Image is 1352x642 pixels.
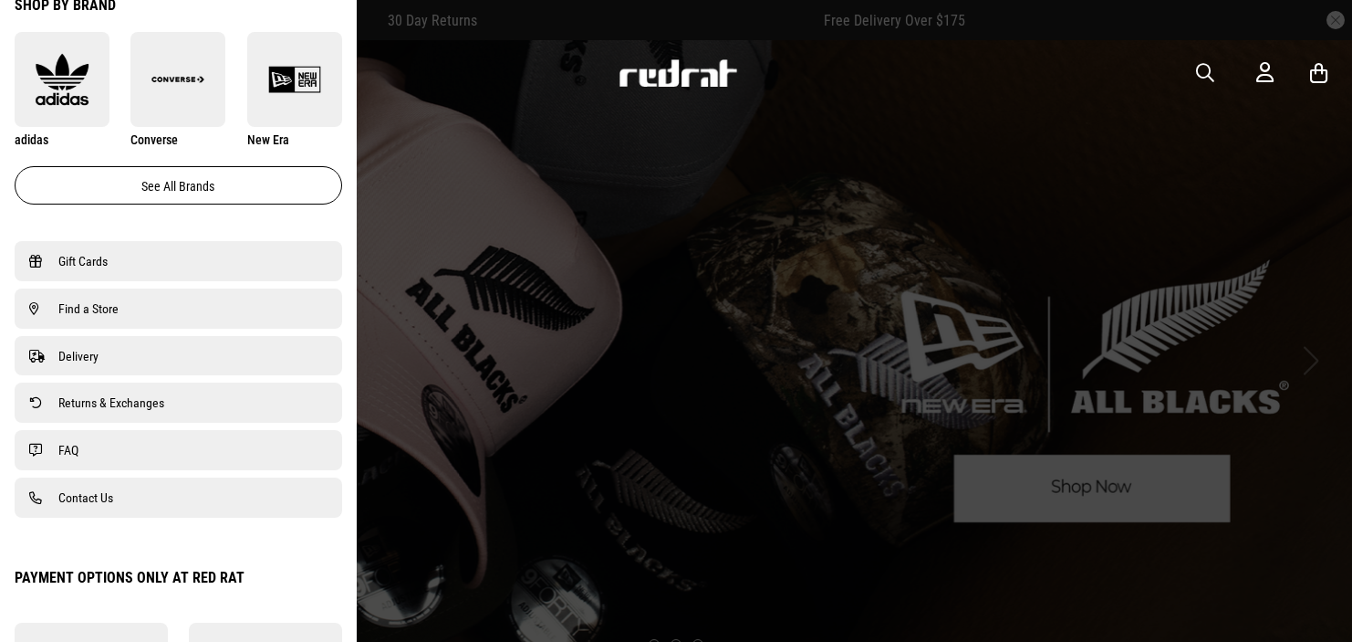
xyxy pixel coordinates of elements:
[58,392,164,414] span: Returns & Exchanges
[247,32,342,148] a: New Era New Era
[58,439,78,461] span: FAQ
[130,132,178,147] span: Converse
[247,132,289,147] span: New Era
[130,53,225,106] img: Converse
[29,298,328,320] a: Find a Store
[618,59,738,87] img: Redrat logo
[58,298,119,320] span: Find a Store
[58,250,108,272] span: Gift Cards
[130,32,225,148] a: Converse Converse
[15,53,109,106] img: adidas
[58,345,99,367] span: Delivery
[58,487,113,509] span: Contact Us
[15,132,48,147] span: adidas
[15,569,342,586] div: Payment Options Only at Red Rat
[29,487,328,509] a: Contact Us
[15,7,69,62] button: Open LiveChat chat widget
[29,439,328,461] a: FAQ
[15,32,109,148] a: adidas adidas
[29,392,328,414] a: Returns & Exchanges
[15,166,342,205] a: See all brands
[29,250,328,272] a: Gift Cards
[29,345,328,367] a: Delivery
[247,53,342,106] img: New Era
